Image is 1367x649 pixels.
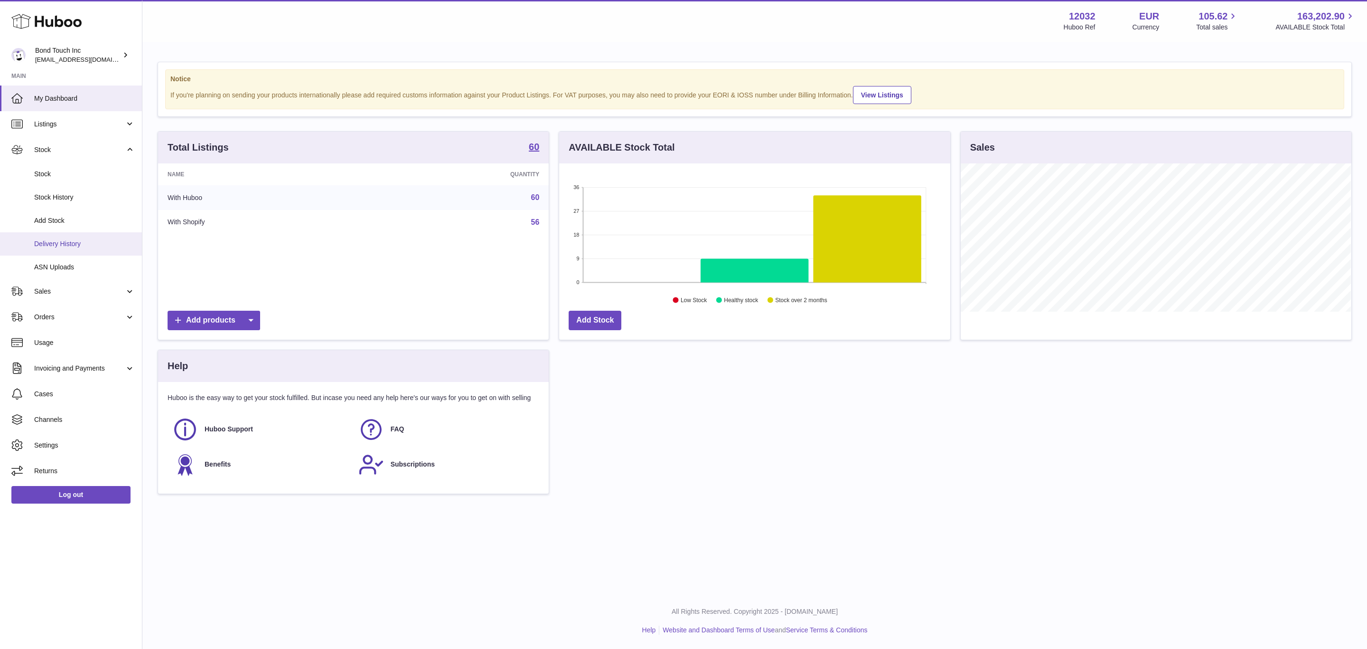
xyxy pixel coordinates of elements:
[569,141,674,154] h3: AVAILABLE Stock Total
[358,452,535,477] a: Subscriptions
[172,417,349,442] a: Huboo Support
[574,184,580,190] text: 36
[34,467,135,476] span: Returns
[34,94,135,103] span: My Dashboard
[34,313,125,322] span: Orders
[642,626,656,634] a: Help
[34,120,125,129] span: Listings
[574,208,580,214] text: 27
[35,46,121,64] div: Bond Touch Inc
[158,210,369,235] td: With Shopify
[34,338,135,347] span: Usage
[150,607,1359,616] p: All Rights Reserved. Copyright 2025 - [DOMAIN_NAME]
[1297,10,1345,23] span: 163,202.90
[34,441,135,450] span: Settings
[1198,10,1227,23] span: 105.62
[34,263,135,272] span: ASN Uploads
[391,425,404,434] span: FAQ
[35,56,140,63] span: [EMAIL_ADDRESS][DOMAIN_NAME]
[531,193,540,201] a: 60
[529,142,539,152] strong: 60
[569,311,621,330] a: Add Stock
[577,256,580,261] text: 9
[358,417,535,442] a: FAQ
[531,218,540,226] a: 56
[1275,10,1356,32] a: 163,202.90 AVAILABLE Stock Total
[168,360,188,372] h3: Help
[34,364,125,373] span: Invoicing and Payments
[34,390,135,399] span: Cases
[970,141,995,154] h3: Sales
[1064,23,1095,32] div: Huboo Ref
[369,163,549,185] th: Quantity
[529,142,539,153] a: 60
[681,297,707,304] text: Low Stock
[168,393,539,402] p: Huboo is the easy way to get your stock fulfilled. But incase you need any help here's our ways f...
[34,239,135,248] span: Delivery History
[158,185,369,210] td: With Huboo
[391,460,435,469] span: Subscriptions
[170,75,1339,84] strong: Notice
[168,311,260,330] a: Add products
[1133,23,1160,32] div: Currency
[170,85,1339,104] div: If you're planning on sending your products internationally please add required customs informati...
[34,145,125,154] span: Stock
[34,193,135,202] span: Stock History
[34,415,135,424] span: Channels
[168,141,229,154] h3: Total Listings
[1196,10,1238,32] a: 105.62 Total sales
[205,460,231,469] span: Benefits
[724,297,759,304] text: Healthy stock
[11,486,131,503] a: Log out
[776,297,827,304] text: Stock over 2 months
[34,170,135,179] span: Stock
[11,48,26,62] img: logistics@bond-touch.com
[34,287,125,296] span: Sales
[577,279,580,285] text: 0
[205,425,253,434] span: Huboo Support
[1069,10,1095,23] strong: 12032
[853,86,911,104] a: View Listings
[1275,23,1356,32] span: AVAILABLE Stock Total
[1139,10,1159,23] strong: EUR
[172,452,349,477] a: Benefits
[158,163,369,185] th: Name
[786,626,868,634] a: Service Terms & Conditions
[1196,23,1238,32] span: Total sales
[574,232,580,238] text: 18
[34,216,135,225] span: Add Stock
[659,626,867,635] li: and
[663,626,775,634] a: Website and Dashboard Terms of Use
